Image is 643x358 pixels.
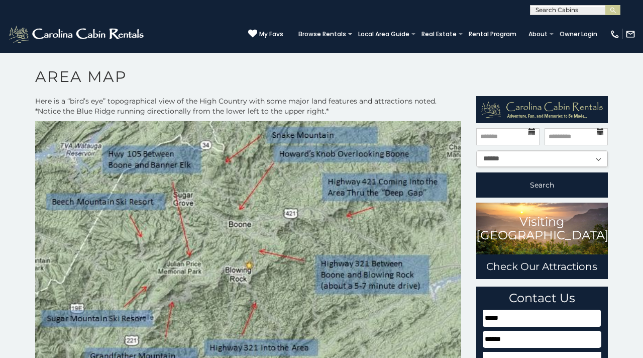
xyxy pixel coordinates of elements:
[8,24,147,44] img: White-1-2.png
[476,215,608,242] h3: Visiting [GEOGRAPHIC_DATA]
[610,29,620,39] img: phone-regular-white.png
[248,29,283,39] a: My Favs
[555,27,602,41] a: Owner Login
[259,30,283,39] span: My Favs
[35,96,461,116] p: Here is a “bird’s eye” topographical view of the High Country with some major land features and a...
[483,292,602,305] h3: Contact Us
[523,27,553,41] a: About
[28,67,615,96] h1: Area Map
[293,27,351,41] a: Browse Rentals
[416,27,462,41] a: Real Estate
[476,254,608,279] a: Check Our Attractions
[464,27,521,41] a: Rental Program
[353,27,414,41] a: Local Area Guide
[476,172,608,198] button: Search
[625,29,635,39] img: mail-regular-white.png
